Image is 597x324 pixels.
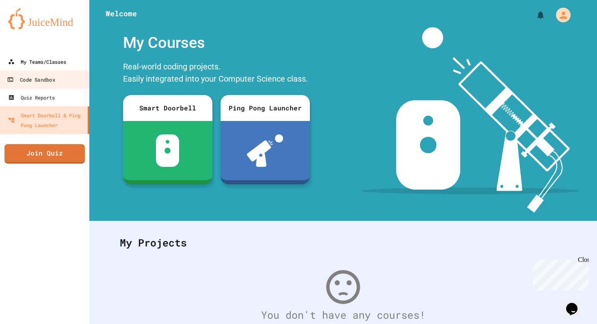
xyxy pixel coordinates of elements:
[530,256,589,291] iframe: chat widget
[119,58,314,89] div: Real-world coding projects. Easily integrated into your Computer Science class.
[7,75,55,85] div: Code Sandbox
[112,307,575,323] div: You don't have any courses!
[521,8,547,22] div: My Notifications
[8,57,66,67] div: My Teams/Classes
[4,144,85,164] a: Join Quiz
[156,134,179,167] img: sdb-white.svg
[123,95,212,121] div: Smart Doorbell
[3,3,56,52] div: Chat with us now!Close
[112,227,575,259] div: My Projects
[119,27,314,58] div: My Courses
[547,6,573,24] div: My Account
[8,8,81,29] img: logo-orange.svg
[8,110,84,130] div: Smart Doorbell & Ping Pong Launcher
[247,134,283,167] img: ppl-with-ball.png
[221,95,310,121] div: Ping Pong Launcher
[361,27,579,213] img: banner-image-my-projects.png
[8,93,55,102] div: Quiz Reports
[563,292,589,316] iframe: chat widget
